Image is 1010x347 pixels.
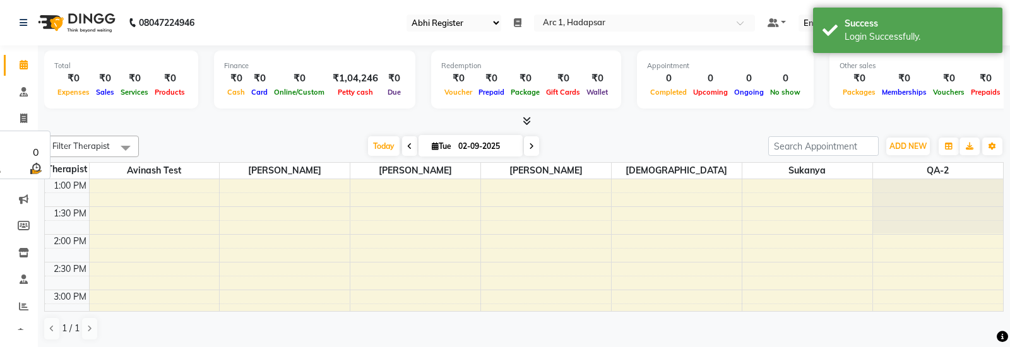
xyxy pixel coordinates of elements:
[508,88,543,97] span: Package
[845,17,993,30] div: Success
[879,88,930,97] span: Memberships
[139,5,194,40] b: 08047224946
[220,163,350,179] span: [PERSON_NAME]
[879,71,930,86] div: ₹0
[224,61,405,71] div: Finance
[28,160,44,176] img: wait_time.png
[54,61,188,71] div: Total
[248,88,271,97] span: Card
[889,141,927,151] span: ADD NEW
[368,136,400,156] span: Today
[51,290,89,303] div: 3:00 PM
[117,88,151,97] span: Services
[271,71,328,86] div: ₹0
[54,71,93,86] div: ₹0
[441,71,475,86] div: ₹0
[968,88,1004,97] span: Prepaids
[930,71,968,86] div: ₹0
[151,71,188,86] div: ₹0
[583,88,611,97] span: Wallet
[224,88,248,97] span: Cash
[731,71,767,86] div: 0
[543,71,583,86] div: ₹0
[93,88,117,97] span: Sales
[508,71,543,86] div: ₹0
[383,71,405,86] div: ₹0
[335,88,376,97] span: Petty cash
[28,145,44,160] div: 0
[117,71,151,86] div: ₹0
[583,71,611,86] div: ₹0
[151,88,188,97] span: Products
[886,138,930,155] button: ADD NEW
[475,71,508,86] div: ₹0
[51,207,89,220] div: 1:30 PM
[742,163,872,179] span: Sukanya
[51,235,89,248] div: 2:00 PM
[647,71,690,86] div: 0
[45,163,89,176] div: Therapist
[612,163,742,179] span: [DEMOGRAPHIC_DATA]
[32,5,119,40] img: logo
[475,88,508,97] span: Prepaid
[647,88,690,97] span: Completed
[690,88,731,97] span: Upcoming
[51,179,89,192] div: 1:00 PM
[767,88,804,97] span: No show
[968,71,1004,86] div: ₹0
[768,136,879,156] input: Search Appointment
[454,137,518,156] input: 2025-09-02
[441,88,475,97] span: Voucher
[224,71,248,86] div: ₹0
[840,71,879,86] div: ₹0
[51,262,89,276] div: 2:30 PM
[690,71,731,86] div: 0
[328,71,383,86] div: ₹1,04,246
[271,88,328,97] span: Online/Custom
[93,71,117,86] div: ₹0
[873,163,1003,179] span: QA-2
[930,88,968,97] span: Vouchers
[767,71,804,86] div: 0
[429,141,454,151] span: Tue
[481,163,611,179] span: [PERSON_NAME]
[845,30,993,44] div: Login Successfully.
[350,163,480,179] span: [PERSON_NAME]
[543,88,583,97] span: Gift Cards
[731,88,767,97] span: Ongoing
[90,163,220,179] span: Avinash Test
[248,71,271,86] div: ₹0
[840,88,879,97] span: Packages
[441,61,611,71] div: Redemption
[52,141,110,151] span: Filter Therapist
[647,61,804,71] div: Appointment
[54,88,93,97] span: Expenses
[62,322,80,335] span: 1 / 1
[384,88,404,97] span: Due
